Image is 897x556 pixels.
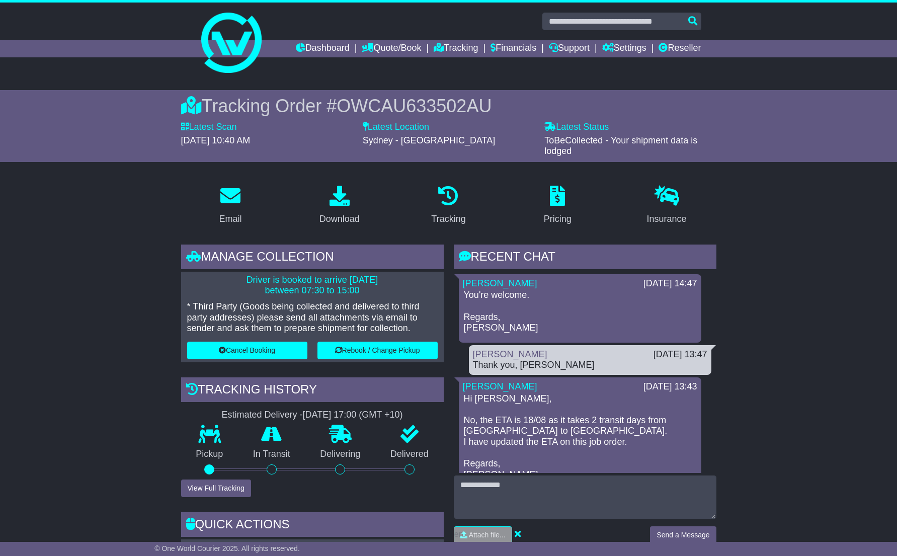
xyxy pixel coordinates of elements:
[473,360,707,371] div: Thank you, [PERSON_NAME]
[181,122,237,133] label: Latest Scan
[181,135,251,145] span: [DATE] 10:40 AM
[602,40,646,57] a: Settings
[154,544,300,552] span: © One World Courier 2025. All rights reserved.
[317,342,438,359] button: Rebook / Change Pickup
[362,40,421,57] a: Quote/Book
[659,40,701,57] a: Reseller
[187,342,307,359] button: Cancel Booking
[181,377,444,405] div: Tracking history
[363,122,429,133] label: Latest Location
[431,212,465,226] div: Tracking
[181,95,716,117] div: Tracking Order #
[643,381,697,392] div: [DATE] 13:43
[464,290,696,333] p: You're welcome. Regards, [PERSON_NAME]
[181,245,444,272] div: Manage collection
[544,212,572,226] div: Pricing
[464,393,696,481] p: Hi [PERSON_NAME], No, the ETA is 18/08 as it takes 2 transit days from [GEOGRAPHIC_DATA] to [GEOG...
[643,278,697,289] div: [DATE] 14:47
[425,182,472,229] a: Tracking
[296,40,350,57] a: Dashboard
[434,40,478,57] a: Tracking
[537,182,578,229] a: Pricing
[544,135,697,156] span: ToBeCollected - Your shipment data is lodged
[491,40,536,57] a: Financials
[181,410,444,421] div: Estimated Delivery -
[473,349,547,359] a: [PERSON_NAME]
[640,182,693,229] a: Insurance
[303,410,403,421] div: [DATE] 17:00 (GMT +10)
[650,526,716,544] button: Send a Message
[549,40,590,57] a: Support
[363,135,495,145] span: Sydney - [GEOGRAPHIC_DATA]
[463,381,537,391] a: [PERSON_NAME]
[181,480,251,497] button: View Full Tracking
[187,301,438,334] p: * Third Party (Goods being collected and delivered to third party addresses) please send all atta...
[647,212,687,226] div: Insurance
[212,182,248,229] a: Email
[305,449,376,460] p: Delivering
[238,449,305,460] p: In Transit
[181,449,238,460] p: Pickup
[319,212,360,226] div: Download
[375,449,444,460] p: Delivered
[313,182,366,229] a: Download
[544,122,609,133] label: Latest Status
[181,512,444,539] div: Quick Actions
[187,275,438,296] p: Driver is booked to arrive [DATE] between 07:30 to 15:00
[654,349,707,360] div: [DATE] 13:47
[219,212,241,226] div: Email
[454,245,716,272] div: RECENT CHAT
[463,278,537,288] a: [PERSON_NAME]
[337,96,492,116] span: OWCAU633502AU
